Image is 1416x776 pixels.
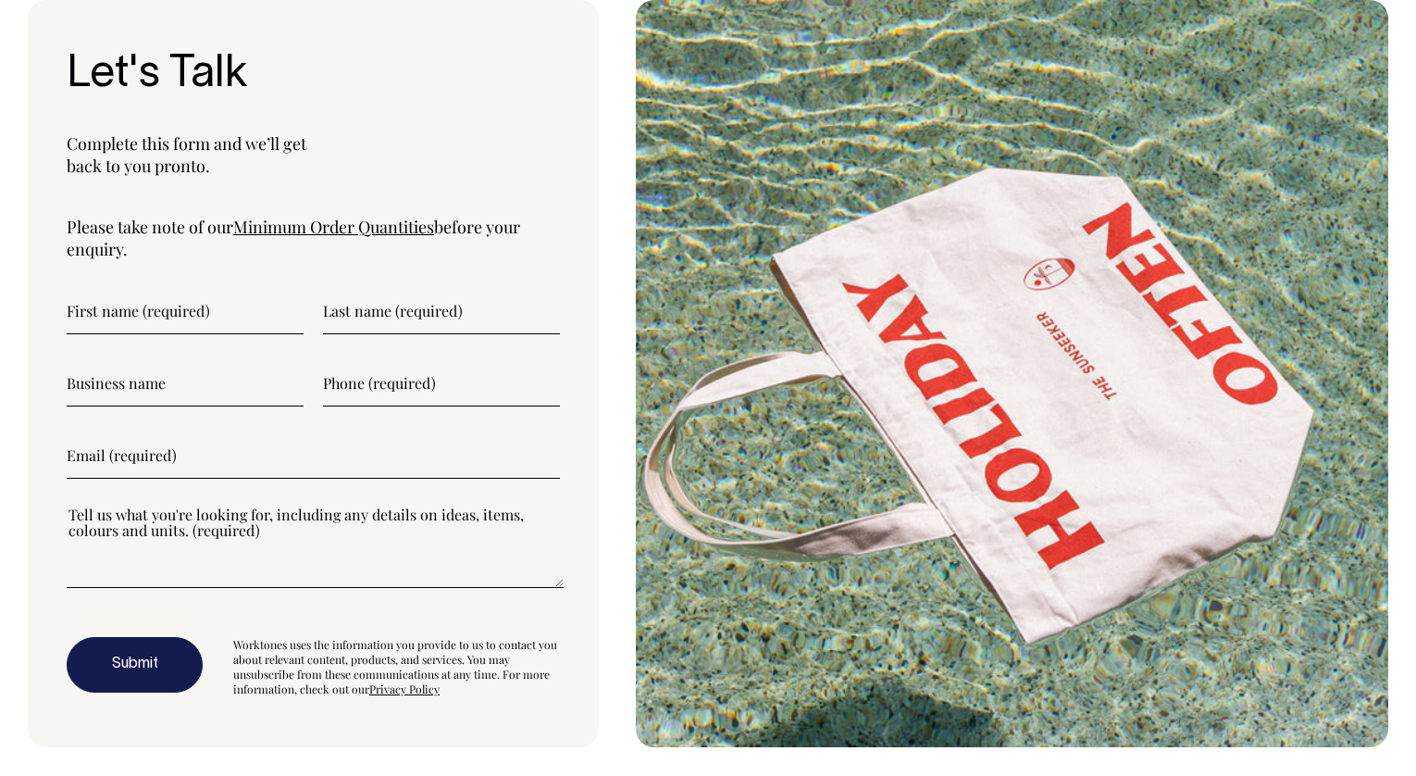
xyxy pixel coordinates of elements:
[323,288,560,334] input: Last name (required)
[67,132,560,177] p: Complete this form and we’ll get back to you pronto.
[67,637,203,693] button: Submit
[67,288,304,334] input: First name (required)
[67,51,560,100] h3: Let's Talk
[369,682,440,696] a: Privacy Policy
[233,637,560,696] div: Worktones uses the information you provide to us to contact you about relevant content, products,...
[323,360,560,407] input: Phone (required)
[67,432,560,479] input: Email (required)
[233,216,434,238] a: Minimum Order Quantities
[67,360,304,407] input: Business name
[67,216,560,260] p: Please take note of our before your enquiry.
